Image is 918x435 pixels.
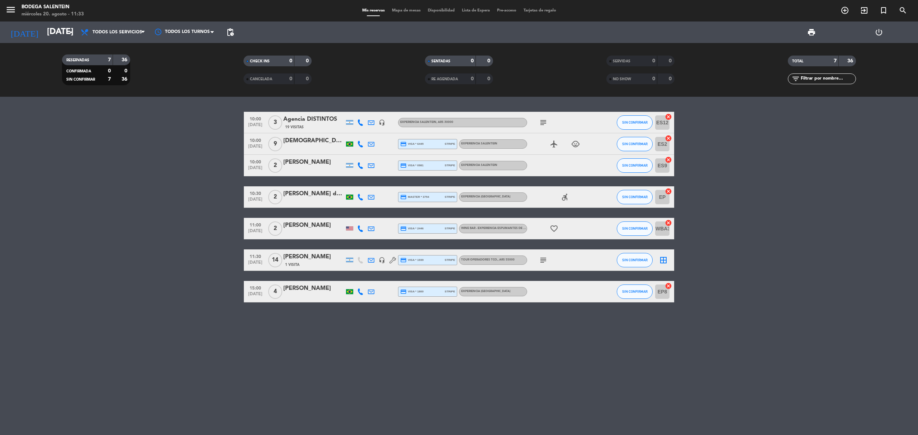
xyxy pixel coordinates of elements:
span: visa * 1800 [400,288,423,295]
span: [DATE] [246,166,264,174]
span: SIN CONFIRMAR [622,142,648,146]
i: cancel [665,113,672,120]
span: 1 Visita [285,262,299,268]
strong: 0 [108,68,111,73]
span: 9 [268,137,282,151]
div: [PERSON_NAME] [283,252,344,262]
span: 19 Visitas [285,124,304,130]
div: [PERSON_NAME] [283,221,344,230]
span: 14 [268,253,282,267]
span: RESERVADAS [66,58,89,62]
span: Experiencia [GEOGRAPHIC_DATA] [461,195,510,198]
span: [DATE] [246,197,264,205]
i: credit_card [400,141,407,147]
span: Mis reservas [359,9,388,13]
span: [DATE] [246,123,264,131]
span: visa * 2446 [400,225,423,232]
strong: 7 [834,58,837,63]
i: arrow_drop_down [67,28,75,37]
span: Todos los servicios [93,30,142,35]
div: [PERSON_NAME] [283,284,344,293]
i: exit_to_app [860,6,869,15]
button: SIN CONFIRMAR [617,190,653,204]
strong: 0 [471,76,474,81]
i: cancel [665,188,672,195]
i: favorite_border [550,224,558,233]
i: headset_mic [379,257,385,263]
span: 2 [268,221,282,236]
span: stripe [445,289,455,294]
button: SIN CONFIRMAR [617,137,653,151]
div: miércoles 20. agosto - 11:33 [22,11,84,18]
span: SIN CONFIRMAR [622,163,648,167]
div: Bodega Salentein [22,4,84,11]
span: stripe [445,258,455,262]
button: SIN CONFIRMAR [617,253,653,267]
span: print [807,28,816,37]
span: WINE BAR - EXPERIENCIA ESPUMANTES DE ALTURA [461,227,551,230]
span: 11:30 [246,252,264,260]
strong: 7 [108,57,111,62]
strong: 0 [289,58,292,63]
i: [DATE] [5,24,43,40]
i: subject [539,118,548,127]
span: 2 [268,158,282,173]
span: NO SHOW [613,77,631,81]
strong: 0 [306,58,310,63]
strong: 36 [847,58,855,63]
strong: 0 [471,58,474,63]
span: [DATE] [246,292,264,300]
span: pending_actions [226,28,235,37]
span: [DATE] [246,229,264,237]
div: [PERSON_NAME] da [PERSON_NAME] [283,189,344,199]
i: cancel [665,156,672,163]
i: add_circle_outline [841,6,849,15]
i: credit_card [400,194,407,200]
span: , ARS 30000 [436,121,453,124]
span: SERVIDAS [613,59,630,63]
span: 15:00 [246,283,264,292]
span: Tour operadores tco. [461,258,515,261]
span: Pre-acceso [493,9,520,13]
strong: 0 [124,68,129,73]
i: search [899,6,907,15]
span: visa * 1939 [400,257,423,263]
span: Mapa de mesas [388,9,424,13]
span: SENTADAS [431,59,450,63]
span: visa * 0981 [400,162,423,169]
span: 3 [268,115,282,130]
span: stripe [445,226,455,231]
span: 10:00 [246,136,264,144]
div: [DEMOGRAPHIC_DATA][PERSON_NAME] [283,136,344,145]
i: filter_list [791,75,800,83]
span: Experiencia Salentein [461,142,497,145]
strong: 36 [122,57,129,62]
span: SIN CONFIRMAR [622,258,648,262]
strong: 0 [652,76,655,81]
i: cancel [665,135,672,142]
button: SIN CONFIRMAR [617,158,653,173]
i: border_all [659,256,668,264]
span: SIN CONFIRMAR [622,226,648,230]
strong: 0 [669,76,673,81]
span: stripe [445,163,455,168]
strong: 7 [108,77,111,82]
span: 10:30 [246,189,264,197]
span: stripe [445,142,455,146]
span: visa * 6445 [400,141,423,147]
span: [DATE] [246,144,264,152]
button: SIN CONFIRMAR [617,221,653,236]
i: credit_card [400,225,407,232]
span: [DATE] [246,260,264,268]
button: menu [5,4,16,18]
i: airplanemode_active [550,140,558,148]
span: RE AGENDADA [431,77,458,81]
span: CANCELADA [250,77,272,81]
i: cancel [665,282,672,290]
strong: 0 [487,76,492,81]
input: Filtrar por nombre... [800,75,856,83]
span: Tarjetas de regalo [520,9,560,13]
span: , ARS 55000 [498,258,515,261]
span: 10:00 [246,114,264,123]
span: 10:00 [246,157,264,166]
